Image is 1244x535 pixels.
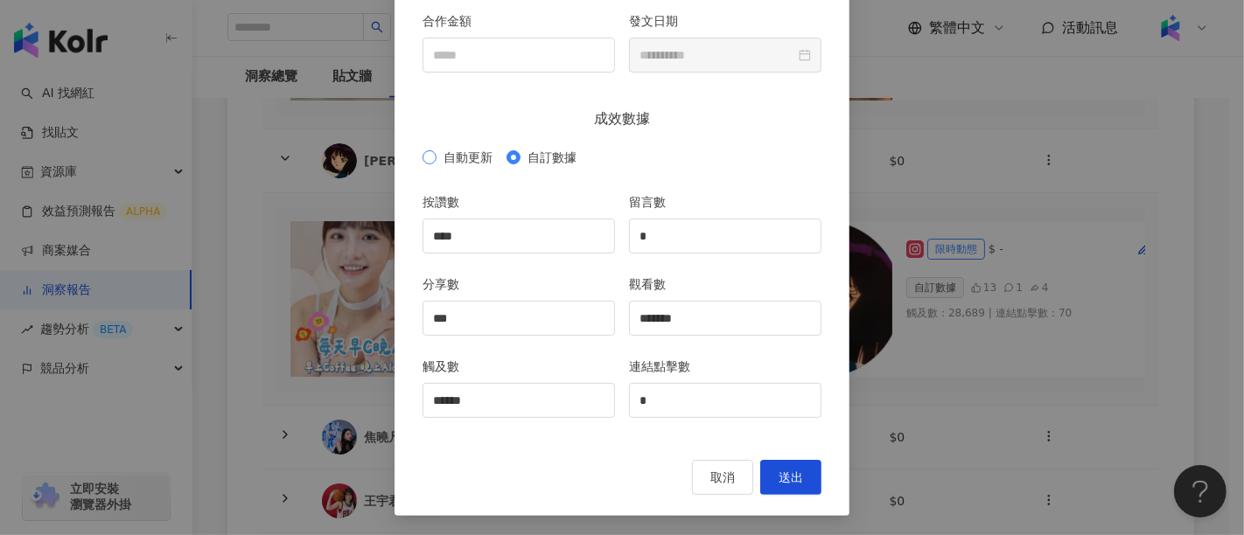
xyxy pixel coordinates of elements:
span: 成效數據 [580,108,664,129]
label: 合作金額 [423,11,485,31]
input: 觀看數 [630,302,821,335]
input: 按讚數 [423,219,614,253]
input: 連結點擊數 [630,384,821,417]
input: 分享數 [423,302,614,335]
input: 留言數 [630,219,821,253]
label: 連結點擊數 [629,357,703,376]
label: 分享數 [423,274,472,294]
button: 取消 [692,460,753,495]
span: 取消 [710,470,735,484]
input: 發文日期 [639,45,795,65]
input: 合作金額 [423,38,614,72]
label: 按讚數 [423,192,472,212]
label: 發文日期 [629,11,691,31]
label: 觀看數 [629,274,679,294]
span: 自動更新 [437,148,500,167]
input: 觸及數 [423,384,614,417]
button: 送出 [760,460,821,495]
label: 留言數 [629,192,679,212]
span: 送出 [779,470,803,484]
span: 自訂數據 [521,148,584,167]
label: 觸及數 [423,357,472,376]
